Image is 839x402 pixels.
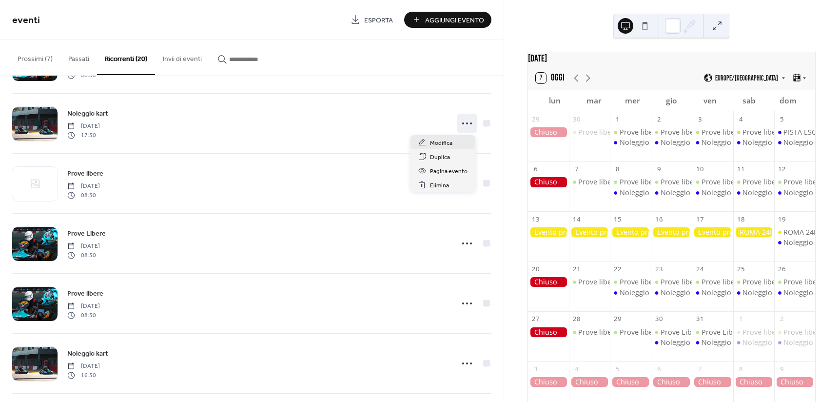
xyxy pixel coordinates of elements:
div: Noleggio kart [692,138,733,147]
div: Prove libere [692,127,733,137]
a: Aggiungi Evento [404,12,491,28]
div: Prove libere [733,127,774,137]
div: Noleggio kart [692,288,733,298]
div: Evento privato [610,227,651,237]
div: Chiuso [528,127,569,137]
span: [DATE] [67,302,100,311]
div: Noleggio kart [774,138,815,147]
div: Noleggio kart [774,288,815,298]
div: 28 [572,315,581,323]
div: mer [613,90,652,111]
div: Noleggio kart [783,338,828,347]
span: 08:30 [67,71,100,80]
div: Noleggio kart [742,338,787,347]
div: Noleggio kart [661,288,705,298]
span: [DATE] [67,182,100,191]
div: 5 [613,364,622,373]
div: Prove libere [774,327,815,337]
div: 1 [737,315,745,323]
div: 12 [778,165,786,174]
div: 30 [572,115,581,123]
a: Noleggio kart [67,348,108,359]
div: Noleggio kart [774,188,815,198]
a: Prove libere [67,168,103,179]
div: 18 [737,215,745,223]
div: Noleggio kart [733,338,774,347]
div: Prove libere [774,277,815,287]
div: 25 [737,265,745,274]
span: 17:30 [67,131,100,140]
div: Prove libere [610,327,651,337]
div: Noleggio kart [702,188,746,198]
div: Noleggio kart [610,188,651,198]
div: Noleggio kart [661,338,705,347]
div: Prove libere [569,177,610,187]
div: Chiuso [651,377,692,387]
div: 30 [654,315,663,323]
div: Chiuso [528,377,569,387]
div: Prove libere [569,277,610,287]
div: 8 [613,165,622,174]
div: Prove libere [569,327,610,337]
div: Prove libere [783,277,823,287]
div: Prove libere [702,177,741,187]
div: 3 [696,115,704,123]
div: Prove libere [620,127,660,137]
div: Prove libere [702,127,741,137]
div: 7 [696,364,704,373]
div: Noleggio kart [702,138,746,147]
span: 08:30 [67,191,100,200]
span: 08:30 [67,251,100,260]
div: Prove libere [651,127,692,137]
span: 16:30 [67,371,100,380]
div: Prove libere [742,327,782,337]
div: Noleggio kart [661,188,705,198]
div: Prove libere [661,277,701,287]
span: Noleggio kart [67,349,108,359]
div: ven [691,90,730,111]
button: Passati [60,40,97,74]
div: 19 [778,215,786,223]
div: Prove libere [578,277,618,287]
div: Noleggio kart [733,138,774,147]
div: Prove Libere [702,327,743,337]
button: 7Oggi [532,70,568,86]
div: Prove libere [742,127,782,137]
div: Noleggio kart [610,138,651,147]
span: Prove libere [67,289,103,299]
div: Prove Libere [661,327,702,337]
div: 9 [778,364,786,373]
div: 20 [531,265,540,274]
div: Prove libere [661,127,701,137]
div: Prove libere [620,277,660,287]
div: ROMA 24H WEK 2025 [733,227,774,237]
div: 6 [531,165,540,174]
div: Noleggio kart [783,238,828,247]
button: Ricorrenti (20) [97,40,155,75]
div: 6 [654,364,663,373]
div: 23 [654,265,663,274]
div: Prove libere [733,177,774,187]
div: 7 [572,165,581,174]
div: [DATE] [528,52,815,66]
div: Noleggio kart [651,188,692,198]
div: Prove Libere [692,327,733,337]
div: Chiuso [528,177,569,187]
div: mar [574,90,613,111]
div: 4 [572,364,581,373]
span: [DATE] [67,122,100,131]
div: Noleggio kart [733,188,774,198]
div: Prove libere [578,177,618,187]
div: 4 [737,115,745,123]
div: Noleggio kart [783,188,828,198]
div: Prove libere [733,327,774,337]
div: Evento privato [528,227,569,237]
div: Evento privato [569,227,610,237]
div: Prove libere [702,277,741,287]
div: Noleggio kart [692,338,733,347]
div: Prove libere [651,277,692,287]
div: Prove libere [692,277,733,287]
span: Duplica [430,152,450,162]
div: Noleggio kart [774,238,815,247]
div: Chiuso [610,377,651,387]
